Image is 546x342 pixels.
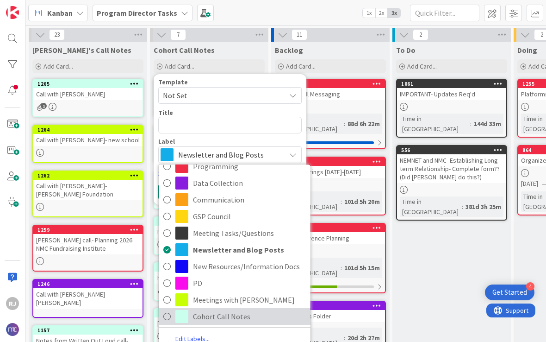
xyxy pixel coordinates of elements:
span: Doing [517,45,537,55]
span: Meeting Tasks/Questions [193,226,306,240]
span: 23 [49,29,65,40]
span: : [344,119,345,129]
div: 1152Cohort Call Messaging [276,80,385,100]
span: Ros's Call Notes [32,45,131,55]
div: 1152 [280,81,385,87]
div: Finance & Operations [DATE] [155,226,264,238]
div: 1265 [37,81,143,87]
span: : [470,119,472,129]
span: 1x [363,8,375,18]
div: Call with [PERSON_NAME]- new school [33,134,143,146]
span: 2 [413,29,428,40]
div: Time in [GEOGRAPHIC_DATA] [400,196,462,217]
span: Cohort Call Notes [154,45,215,55]
div: 1061 [397,80,506,88]
span: Data Collection [193,176,306,190]
div: 1103 [280,225,385,231]
label: Title [158,108,173,117]
div: 1103 [276,224,385,232]
div: Time in [GEOGRAPHIC_DATA] [400,114,470,134]
span: [DATE] [521,179,538,189]
a: New Resources/Information Docs [159,258,310,275]
span: Newsletter and Blog Posts [178,148,281,161]
span: 3x [388,8,400,18]
div: 1/2 [276,281,385,292]
div: 1260Presidents- [DATE] [155,263,264,284]
div: PD & Gatherings [DATE]-[DATE] [276,166,385,178]
span: 7 [170,29,186,40]
a: PD [159,275,310,291]
span: Kanban [47,7,73,19]
div: XJA- Photos Folder [276,310,385,322]
div: 1094 [276,302,385,310]
span: 11 [292,29,307,40]
span: PD [193,276,306,290]
span: Meetings with [PERSON_NAME] [193,293,306,307]
span: : [462,202,463,212]
span: GSP Council [193,209,306,223]
span: Add Card... [407,62,437,70]
a: GSP Council [159,208,310,225]
div: 101d 5h 20m [342,196,382,207]
span: New Resources/Information Docs [193,260,306,273]
div: 1157 [37,327,143,334]
span: Template [158,79,188,85]
div: 1107 [280,158,385,165]
span: 1 [41,103,47,109]
span: Newsletter and Blog Posts [193,243,306,257]
span: Add Card... [43,62,73,70]
div: 381d 3h 25m [463,202,503,212]
div: 1264 [33,126,143,134]
span: Programming [193,159,306,173]
div: 1264Call with [PERSON_NAME]- new school [33,126,143,146]
div: 0/1 [276,137,385,148]
div: 1259 [37,227,143,233]
img: Visit kanbanzone.com [6,6,19,19]
div: Cohort Call Messaging [276,88,385,100]
div: IMPORTANT- Updates Req'd [397,88,506,100]
div: 1262Call with [PERSON_NAME]- [PERSON_NAME] Foundation [33,171,143,200]
div: Call with [PERSON_NAME]- [PERSON_NAME] [33,288,143,309]
a: Meeting Tasks/Questions [159,225,310,241]
div: 101d 5h 15m [342,263,382,273]
span: Cohort Call Notes [193,310,306,323]
div: 1152 [276,80,385,88]
div: 1259 [33,226,143,234]
div: Call with [PERSON_NAME] [33,88,143,100]
div: NMC Conference Planning [276,232,385,244]
div: 144d 33m [472,119,503,129]
div: 1265Call with [PERSON_NAME] [33,80,143,100]
span: 2x [375,8,388,18]
div: 1266Finance & Operations [DATE] [155,217,264,238]
div: NEMNET and NMC- Establishing Long-term Relationship- Complete form?? (Did [PERSON_NAME] do this?) [397,154,506,183]
div: 1262 [33,171,143,180]
a: Data Collection [159,175,310,191]
div: 1264 [37,127,143,133]
span: Communication [193,193,306,207]
div: Open Get Started checklist, remaining modules: 4 [485,285,534,300]
div: 1107 [276,158,385,166]
span: Add Card... [165,62,194,70]
div: Presidents- [DATE] [155,272,264,284]
a: Communication [159,191,310,208]
div: 1260 [155,263,264,272]
div: 1120 [155,309,264,317]
div: 4 [526,282,534,291]
a: Programming [159,158,310,175]
div: 556NEMNET and NMC- Establishing Long-term Relationship- Complete form?? (Did [PERSON_NAME] do this?) [397,146,506,183]
span: : [341,263,342,273]
div: 1265 [33,80,143,88]
span: : [341,196,342,207]
div: 1107PD & Gatherings [DATE]-[DATE] [276,158,385,178]
div: 1246Call with [PERSON_NAME]- [PERSON_NAME] [33,280,143,309]
span: Label [158,138,175,145]
span: Not Set [163,89,279,101]
b: Program Director Tasks [97,8,177,18]
div: 1103NMC Conference Planning [276,224,385,244]
div: [DATE]- 2nd Annual Review [155,317,264,329]
img: avatar [6,323,19,336]
a: Cohort Call Notes [159,308,310,325]
div: 556 [397,146,506,154]
a: Meetings with [PERSON_NAME] [159,291,310,308]
div: Time in [GEOGRAPHIC_DATA] [279,114,344,134]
